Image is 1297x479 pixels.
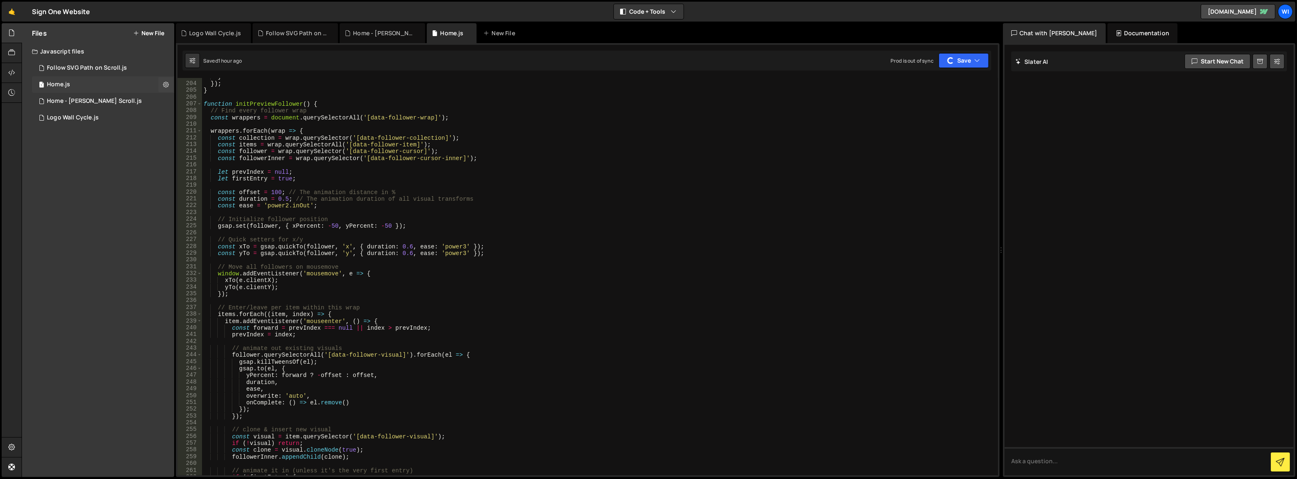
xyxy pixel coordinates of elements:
div: 246 [178,365,202,372]
div: Logo Wall Cycle.js [189,29,241,37]
div: Prod is out of sync [891,57,934,64]
button: Start new chat [1185,54,1251,69]
a: Wi [1278,4,1293,19]
div: 208 [178,107,202,114]
div: 229 [178,250,202,256]
div: New File [483,29,518,37]
div: 213 [178,141,202,148]
div: 255 [178,426,202,433]
div: 206 [178,94,202,100]
div: 242 [178,338,202,345]
div: 231 [178,263,202,270]
div: Chat with [PERSON_NAME] [1003,23,1106,43]
button: New File [133,30,164,36]
div: Home - [PERSON_NAME] Scroll.js [353,29,415,37]
div: 217 [178,168,202,175]
div: 240 [178,324,202,331]
div: 260 [178,460,202,467]
div: 212 [178,134,202,141]
div: 209 [178,114,202,121]
div: 220 [178,189,202,195]
div: 204 [178,80,202,87]
div: 230 [178,256,202,263]
button: Save [939,53,989,68]
div: Javascript files [22,43,174,60]
a: 🤙 [2,2,22,22]
button: Code + Tools [614,4,684,19]
div: Follow SVG Path on Scroll.js [47,64,127,72]
div: 249 [178,385,202,392]
div: 254 [178,419,202,426]
div: 250 [178,392,202,399]
div: 243 [178,345,202,351]
div: 211 [178,127,202,134]
div: 252 [178,406,202,412]
div: 224 [178,216,202,222]
div: 234 [178,284,202,290]
div: 259 [178,453,202,460]
div: 237 [178,304,202,311]
div: 232 [178,270,202,277]
div: 218 [178,175,202,182]
div: 215 [178,155,202,161]
div: 244 [178,351,202,358]
div: 226 [178,229,202,236]
div: 219 [178,182,202,188]
div: 236 [178,297,202,304]
div: 261 [178,467,202,474]
div: 16630/46101.js [32,60,174,76]
div: 253 [178,413,202,419]
h2: Files [32,29,47,38]
h2: Slater AI [1015,58,1049,66]
div: 16630/46106.js [32,109,174,126]
div: Home.js [47,81,70,88]
a: [DOMAIN_NAME] [1201,4,1275,19]
div: 257 [178,440,202,446]
div: 256 [178,433,202,440]
div: Documentation [1107,23,1178,43]
div: 216 [178,161,202,168]
div: 251 [178,399,202,406]
div: 221 [178,195,202,202]
div: 205 [178,87,202,93]
div: Home - [PERSON_NAME] Scroll.js [47,97,142,105]
div: Home.js [440,29,464,37]
div: 210 [178,121,202,127]
span: 1 [39,82,44,89]
div: 214 [178,148,202,154]
div: Logo Wall Cycle.js [47,114,99,122]
div: 235 [178,290,202,297]
div: 16630/45312.js [32,93,174,109]
div: 233 [178,277,202,283]
div: 247 [178,372,202,378]
div: Follow SVG Path on Scroll.js [266,29,328,37]
div: 245 [178,358,202,365]
div: 1 hour ago [218,57,242,64]
div: 239 [178,318,202,324]
div: 207 [178,100,202,107]
div: 223 [178,209,202,216]
div: 238 [178,311,202,317]
div: 248 [178,379,202,385]
div: 16630/45306.js [32,76,174,93]
div: 225 [178,222,202,229]
div: 258 [178,446,202,453]
div: Saved [203,57,242,64]
div: 222 [178,202,202,209]
div: 227 [178,236,202,243]
div: Sign One Website [32,7,90,17]
div: 228 [178,243,202,250]
div: 241 [178,331,202,338]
